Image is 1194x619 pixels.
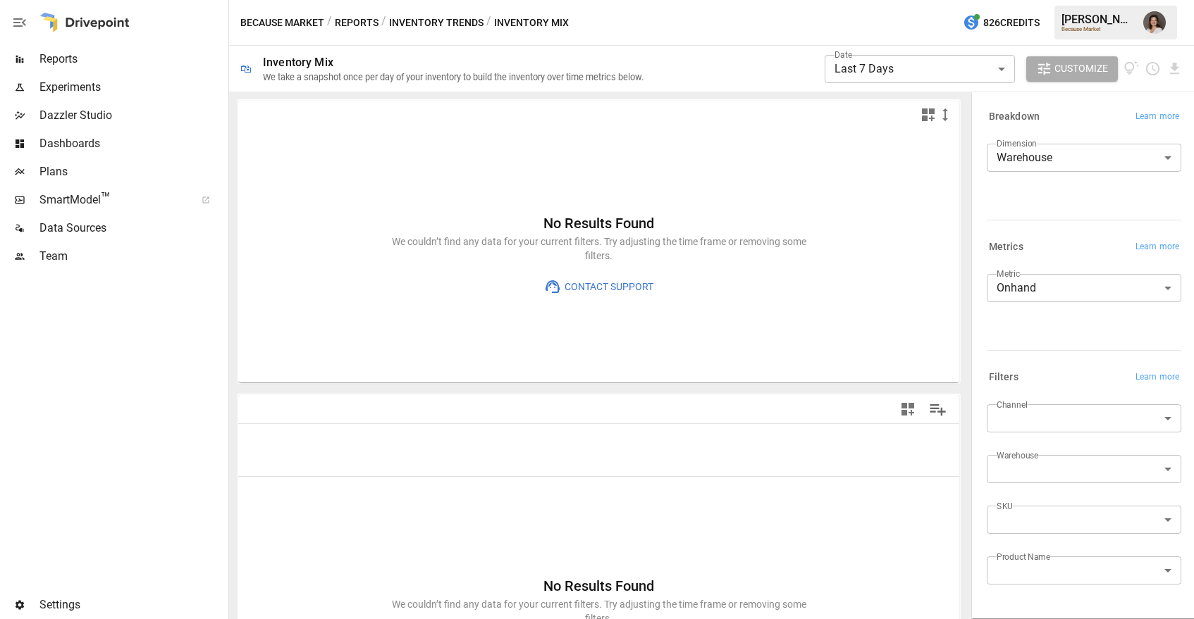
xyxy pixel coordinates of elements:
[39,79,226,96] span: Experiments
[922,394,954,425] button: Manage Columns
[987,274,1181,302] div: Onhand
[997,551,1050,563] label: Product Name
[39,163,226,180] span: Plans
[1061,26,1135,32] div: Because Market
[1054,60,1108,77] span: Customize
[240,62,252,75] div: 🛍
[389,14,484,32] button: Inventory Trends
[1061,13,1135,26] div: [PERSON_NAME]
[1167,61,1183,77] button: Download report
[39,192,186,208] span: SmartModel
[997,449,1038,461] label: Warehouse
[1135,370,1179,384] span: Learn more
[39,107,226,124] span: Dazzler Studio
[263,72,644,82] div: We take a snapshot once per day of your inventory to build the inventory over time metrics below.
[39,596,226,613] span: Settings
[983,14,1040,32] span: 826 Credits
[989,109,1040,125] h6: Breakdown
[39,135,226,152] span: Dashboards
[534,274,663,299] button: Contact Support
[835,62,894,75] span: Last 7 Days
[1026,56,1118,82] button: Customize
[835,49,852,61] label: Date
[561,278,653,296] span: Contact Support
[997,137,1037,149] label: Dimension
[327,14,332,32] div: /
[989,370,1018,385] h6: Filters
[997,500,1013,512] label: SKU
[240,14,324,32] button: Because Market
[987,144,1181,172] div: Warehouse
[39,51,226,68] span: Reports
[381,14,386,32] div: /
[335,14,378,32] button: Reports
[957,10,1045,36] button: 826Credits
[388,235,811,263] p: We couldn’t find any data for your current filters. Try adjusting the time frame or removing some...
[1135,3,1174,42] button: Franziska Ibscher
[1135,110,1179,124] span: Learn more
[388,212,811,235] h6: No Results Found
[1143,11,1166,34] img: Franziska Ibscher
[39,248,226,265] span: Team
[989,239,1023,255] h6: Metrics
[263,56,333,69] div: Inventory Mix
[101,189,111,207] span: ™
[1124,56,1140,82] button: View documentation
[1145,61,1161,77] button: Schedule report
[1135,240,1179,254] span: Learn more
[39,220,226,237] span: Data Sources
[997,268,1020,280] label: Metric
[997,399,1028,411] label: Channel
[486,14,491,32] div: /
[388,575,811,597] h6: No Results Found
